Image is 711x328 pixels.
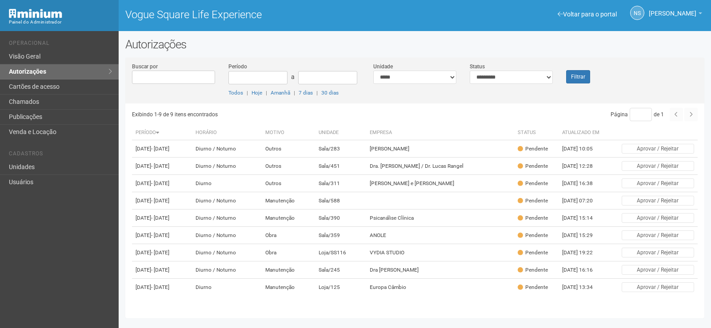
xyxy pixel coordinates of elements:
[559,261,607,279] td: [DATE] 16:16
[315,158,366,175] td: Sala/451
[262,227,315,244] td: Obra
[151,267,169,273] span: - [DATE]
[321,90,339,96] a: 30 dias
[228,63,247,71] label: Período
[132,244,192,261] td: [DATE]
[132,209,192,227] td: [DATE]
[262,140,315,158] td: Outros
[518,197,548,205] div: Pendente
[611,111,664,118] span: Página de 1
[315,140,366,158] td: Sala/283
[315,192,366,209] td: Sala/588
[559,192,607,209] td: [DATE] 07:20
[9,150,112,160] li: Cadastros
[151,232,169,238] span: - [DATE]
[132,227,192,244] td: [DATE]
[132,192,192,209] td: [DATE]
[470,63,485,71] label: Status
[9,40,112,49] li: Operacional
[373,63,393,71] label: Unidade
[192,126,262,140] th: Horário
[315,244,366,261] td: Loja/SS116
[366,140,514,158] td: [PERSON_NAME]
[294,90,295,96] span: |
[315,126,366,140] th: Unidade
[262,209,315,227] td: Manutenção
[132,108,412,121] div: Exibindo 1-9 de 9 itens encontrados
[622,196,694,205] button: Aprovar / Rejeitar
[192,175,262,192] td: Diurno
[151,163,169,169] span: - [DATE]
[262,279,315,296] td: Manutenção
[132,63,158,71] label: Buscar por
[649,1,696,17] span: Nicolle Silva
[315,279,366,296] td: Loja/125
[192,192,262,209] td: Diurno / Noturno
[151,198,169,204] span: - [DATE]
[262,261,315,279] td: Manutenção
[559,227,607,244] td: [DATE] 15:29
[622,178,694,188] button: Aprovar / Rejeitar
[262,175,315,192] td: Outros
[192,244,262,261] td: Diurno / Noturno
[151,249,169,256] span: - [DATE]
[132,126,192,140] th: Período
[559,209,607,227] td: [DATE] 15:14
[192,140,262,158] td: Diurno / Noturno
[151,146,169,152] span: - [DATE]
[622,213,694,223] button: Aprovar / Rejeitar
[132,261,192,279] td: [DATE]
[559,158,607,175] td: [DATE] 12:28
[192,158,262,175] td: Diurno / Noturno
[315,261,366,279] td: Sala/245
[151,180,169,186] span: - [DATE]
[316,90,318,96] span: |
[366,279,514,296] td: Europa Câmbio
[291,73,295,80] span: a
[518,232,548,239] div: Pendente
[622,248,694,257] button: Aprovar / Rejeitar
[518,162,548,170] div: Pendente
[518,266,548,274] div: Pendente
[518,145,548,153] div: Pendente
[518,249,548,257] div: Pendente
[366,244,514,261] td: VYDIA STUDIO
[151,215,169,221] span: - [DATE]
[132,140,192,158] td: [DATE]
[366,227,514,244] td: ANOLE
[315,175,366,192] td: Sala/311
[514,126,559,140] th: Status
[228,90,243,96] a: Todos
[262,126,315,140] th: Motivo
[299,90,313,96] a: 7 dias
[9,18,112,26] div: Painel do Administrador
[649,11,702,18] a: [PERSON_NAME]
[559,244,607,261] td: [DATE] 19:22
[192,227,262,244] td: Diurno / Noturno
[132,279,192,296] td: [DATE]
[559,175,607,192] td: [DATE] 16:38
[559,126,607,140] th: Atualizado em
[622,161,694,171] button: Aprovar / Rejeitar
[559,279,607,296] td: [DATE] 13:34
[315,227,366,244] td: Sala/359
[192,279,262,296] td: Diurno
[559,140,607,158] td: [DATE] 10:05
[366,209,514,227] td: Psicanálise Clínica
[622,144,694,154] button: Aprovar / Rejeitar
[518,180,548,187] div: Pendente
[125,38,704,51] h2: Autorizações
[622,265,694,275] button: Aprovar / Rejeitar
[192,209,262,227] td: Diurno / Noturno
[132,175,192,192] td: [DATE]
[315,209,366,227] td: Sala/390
[630,6,644,20] a: NS
[622,230,694,240] button: Aprovar / Rejeitar
[262,244,315,261] td: Obra
[518,214,548,222] div: Pendente
[518,284,548,291] div: Pendente
[125,9,408,20] h1: Vogue Square Life Experience
[558,11,617,18] a: Voltar para o portal
[366,175,514,192] td: [PERSON_NAME] e [PERSON_NAME]
[247,90,248,96] span: |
